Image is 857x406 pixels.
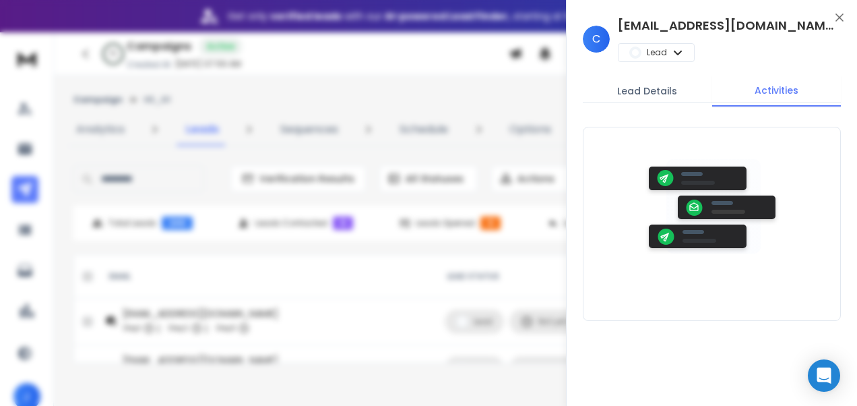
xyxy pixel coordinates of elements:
img: image [645,159,780,254]
button: Lead Details [583,76,712,106]
p: No Activity Available [665,265,759,279]
h1: [EMAIL_ADDRESS][DOMAIN_NAME] [618,16,833,35]
button: Activities [712,76,842,107]
p: Lead [647,47,667,58]
div: Open Intercom Messenger [808,359,840,392]
span: C [583,26,610,53]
